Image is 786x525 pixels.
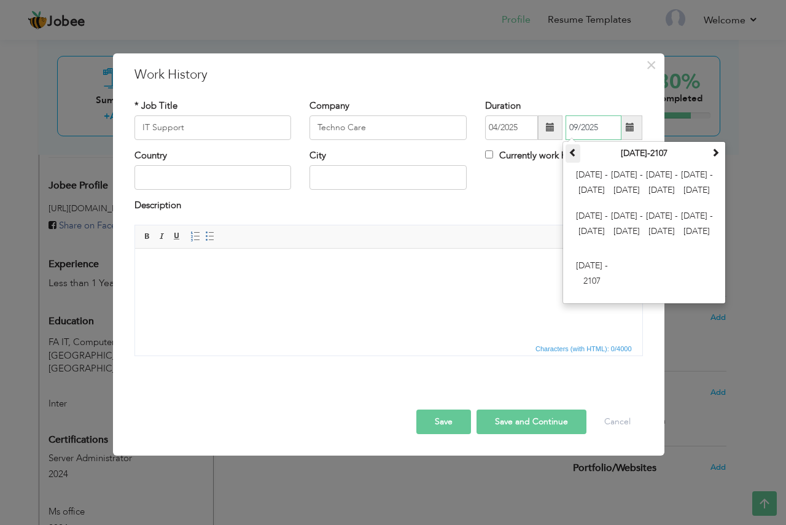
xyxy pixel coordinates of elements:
[646,54,656,76] span: ×
[134,149,167,162] label: Country
[575,258,609,291] span: [DATE] - 2107
[309,149,326,162] label: City
[134,199,181,212] label: Description
[309,99,349,112] label: Company
[189,230,202,243] a: Insert/Remove Numbered List
[533,343,634,354] span: Characters (with HTML): 0/4000
[645,167,679,200] span: [DATE] - [DATE]
[170,230,184,243] a: Underline
[592,410,643,434] button: Cancel
[569,148,577,157] span: Previous Century
[680,167,714,200] span: [DATE] - [DATE]
[485,99,521,112] label: Duration
[642,55,661,75] button: Close
[141,230,154,243] a: Bold
[575,167,609,200] span: [DATE] - [DATE]
[134,99,177,112] label: * Job Title
[477,410,586,434] button: Save and Continue
[155,230,169,243] a: Italic
[645,208,679,241] span: [DATE] - [DATE]
[580,144,708,163] th: [DATE]-2107
[416,410,471,434] button: Save
[575,208,609,241] span: [DATE] - [DATE]
[566,115,621,140] input: Present
[485,115,538,140] input: From
[610,208,644,241] span: [DATE] - [DATE]
[711,148,720,157] span: Next Century
[610,167,644,200] span: [DATE] - [DATE]
[485,150,493,158] input: Currently work here
[135,249,642,341] iframe: Rich Text Editor, workEditor
[485,149,579,162] label: Currently work here
[134,66,643,84] h3: Work History
[533,343,636,354] div: Statistics
[203,230,217,243] a: Insert/Remove Bulleted List
[680,208,714,241] span: [DATE] - [DATE]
